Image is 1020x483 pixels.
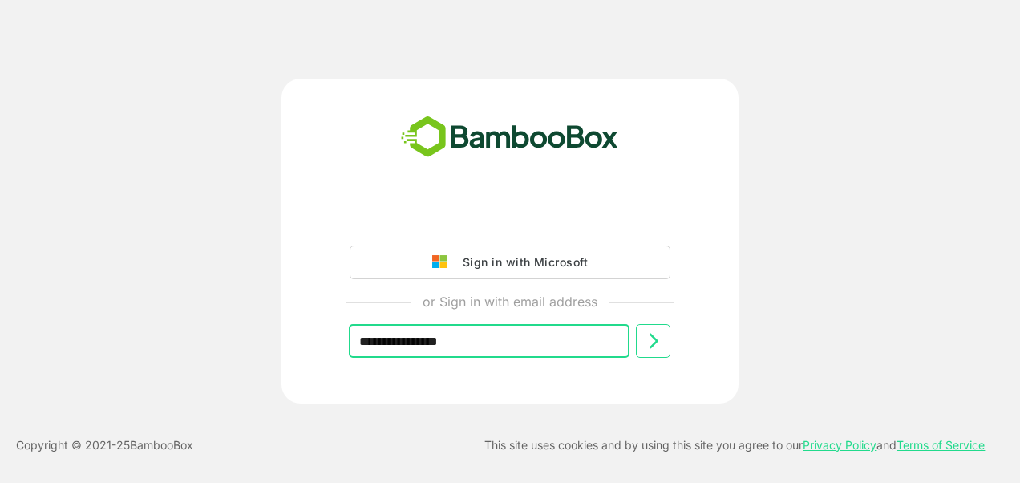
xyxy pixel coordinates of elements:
a: Privacy Policy [803,438,876,452]
iframe: Sign in with Google Button [342,201,678,236]
div: Sign in with Microsoft [455,252,588,273]
img: google [432,255,455,270]
p: Copyright © 2021- 25 BambooBox [16,436,193,455]
p: or Sign in with email address [423,292,597,311]
img: bamboobox [392,111,627,164]
a: Terms of Service [897,438,985,452]
button: Sign in with Microsoft [350,246,670,279]
p: This site uses cookies and by using this site you agree to our and [484,436,985,455]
